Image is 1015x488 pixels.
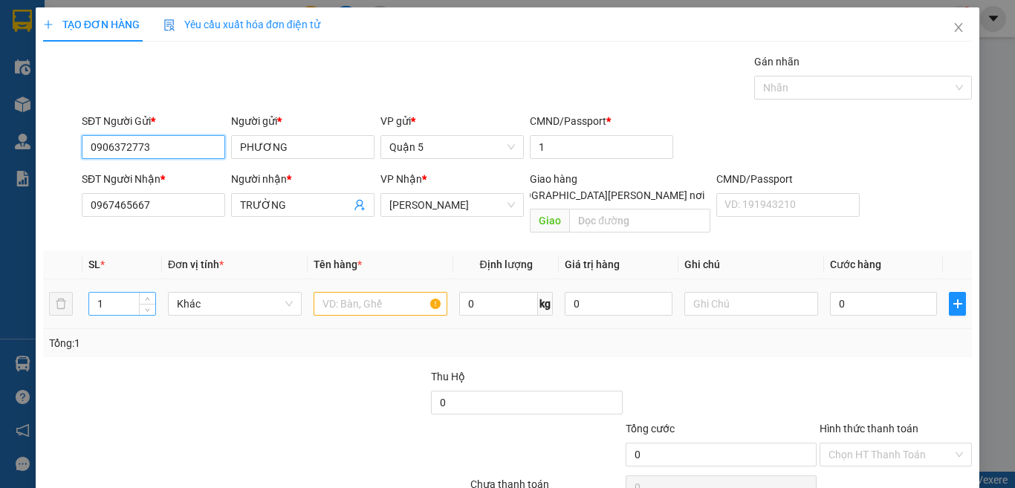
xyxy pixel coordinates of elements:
span: Yêu cầu xuất hóa đơn điện tử [163,19,320,30]
span: plus [950,298,965,310]
span: [GEOGRAPHIC_DATA][PERSON_NAME] nơi [502,187,710,204]
span: Tên hàng [314,258,362,270]
span: Giá trị hàng [565,258,620,270]
div: Người gửi [231,113,374,129]
b: Trà Lan Viên - Gửi khách hàng [91,22,147,169]
span: Lê Hồng Phong [389,194,515,216]
span: Cước hàng [830,258,881,270]
div: SĐT Người Gửi [82,113,225,129]
div: CMND/Passport [716,171,860,187]
span: Thu Hộ [431,371,465,383]
input: VD: Bàn, Ghế [314,292,447,316]
label: Hình thức thanh toán [820,423,918,435]
span: Increase Value [139,293,155,304]
label: Gán nhãn [754,56,800,68]
img: logo.jpg [161,19,197,54]
b: Trà Lan Viên [19,96,54,166]
span: Khác [177,293,293,315]
span: Định lượng [479,258,532,270]
span: down [143,305,152,314]
div: VP gửi [380,113,524,129]
div: Tổng: 1 [49,335,393,351]
th: Ghi chú [678,250,824,279]
span: user-add [354,199,366,211]
span: Tổng cước [626,423,675,435]
div: SĐT Người Nhận [82,171,225,187]
button: plus [949,292,966,316]
span: VP Nhận [380,173,422,185]
input: Ghi Chú [684,292,818,316]
div: Người nhận [231,171,374,187]
span: SL [88,258,100,270]
span: Giao [530,209,569,232]
span: plus [43,19,53,30]
span: close [953,22,964,33]
span: TẠO ĐƠN HÀNG [43,19,140,30]
input: Dọc đường [569,209,710,232]
span: up [143,295,152,304]
input: 0 [565,292,672,316]
span: Giao hàng [530,173,577,185]
span: kg [538,292,553,316]
li: (c) 2017 [125,71,204,89]
button: delete [49,292,73,316]
span: Quận 5 [389,136,515,158]
span: Decrease Value [139,304,155,315]
img: icon [163,19,175,31]
span: Đơn vị tính [168,258,224,270]
div: CMND/Passport [530,113,673,129]
b: [DOMAIN_NAME] [125,56,204,68]
button: Close [938,7,979,49]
